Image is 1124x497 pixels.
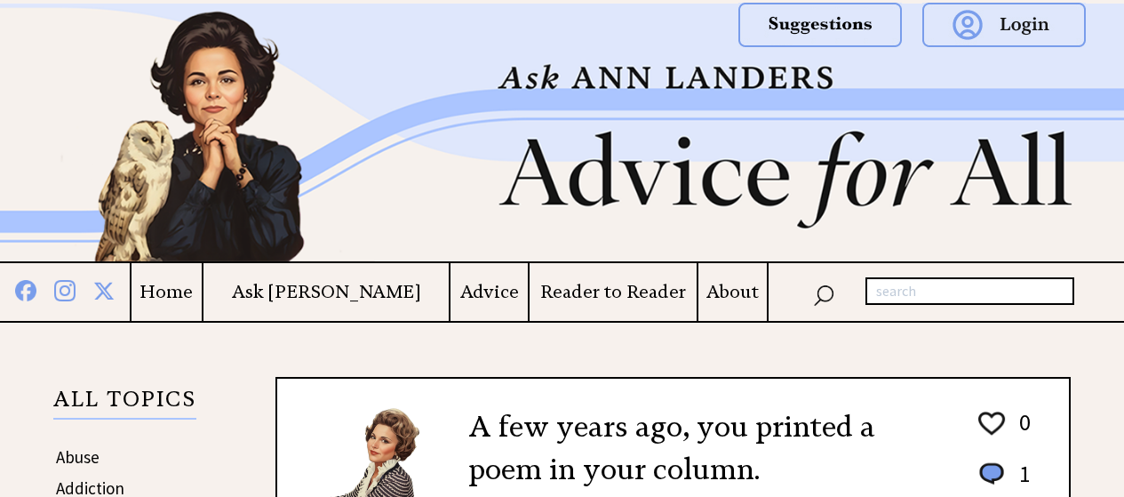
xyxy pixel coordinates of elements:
img: heart_outline%201.png [976,408,1008,439]
a: Reader to Reader [530,281,697,303]
h2: A few years ago, you printed a poem in your column. [468,405,949,491]
img: instagram%20blue.png [54,277,76,301]
img: message_round%201.png [976,460,1008,488]
img: login.png [922,3,1086,47]
a: Ask [PERSON_NAME] [203,281,450,303]
img: facebook%20blue.png [15,277,36,301]
td: 0 [1010,407,1032,457]
input: search [865,277,1074,306]
img: x%20blue.png [93,277,115,301]
img: search_nav.png [813,281,834,307]
a: Advice [450,281,528,303]
a: Home [132,281,202,303]
img: suggestions.png [738,3,902,47]
a: Abuse [56,446,100,468]
p: ALL TOPICS [53,389,196,420]
a: About [698,281,767,303]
